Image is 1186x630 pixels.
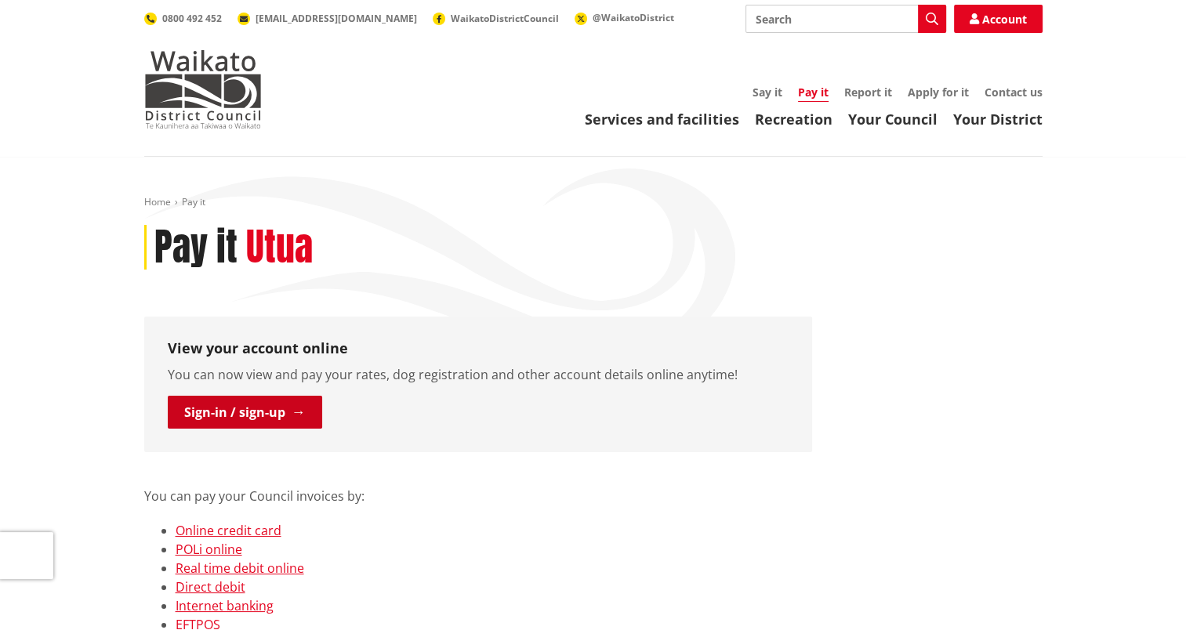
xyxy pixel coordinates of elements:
[176,522,281,539] a: Online credit card
[246,225,313,270] h2: Utua
[798,85,829,102] a: Pay it
[593,11,674,24] span: @WaikatoDistrict
[753,85,782,100] a: Say it
[238,12,417,25] a: [EMAIL_ADDRESS][DOMAIN_NAME]
[985,85,1043,100] a: Contact us
[168,365,789,384] p: You can now view and pay your rates, dog registration and other account details online anytime!
[1114,564,1170,621] iframe: Messenger Launcher
[433,12,559,25] a: WaikatoDistrictCouncil
[182,195,205,208] span: Pay it
[176,597,274,614] a: Internet banking
[256,12,417,25] span: [EMAIL_ADDRESS][DOMAIN_NAME]
[168,396,322,429] a: Sign-in / sign-up
[575,11,674,24] a: @WaikatoDistrict
[144,195,171,208] a: Home
[144,196,1043,209] nav: breadcrumb
[144,468,812,505] p: You can pay your Council invoices by:
[585,110,739,129] a: Services and facilities
[908,85,969,100] a: Apply for it
[176,578,245,596] a: Direct debit
[848,110,938,129] a: Your Council
[144,12,222,25] a: 0800 492 452
[176,541,242,558] a: POLi online
[745,5,946,33] input: Search input
[168,340,789,357] h3: View your account online
[154,225,238,270] h1: Pay it
[176,559,304,577] a: Real time debit online
[953,110,1043,129] a: Your District
[844,85,892,100] a: Report it
[954,5,1043,33] a: Account
[162,12,222,25] span: 0800 492 452
[451,12,559,25] span: WaikatoDistrictCouncil
[755,110,832,129] a: Recreation
[144,50,262,129] img: Waikato District Council - Te Kaunihera aa Takiwaa o Waikato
